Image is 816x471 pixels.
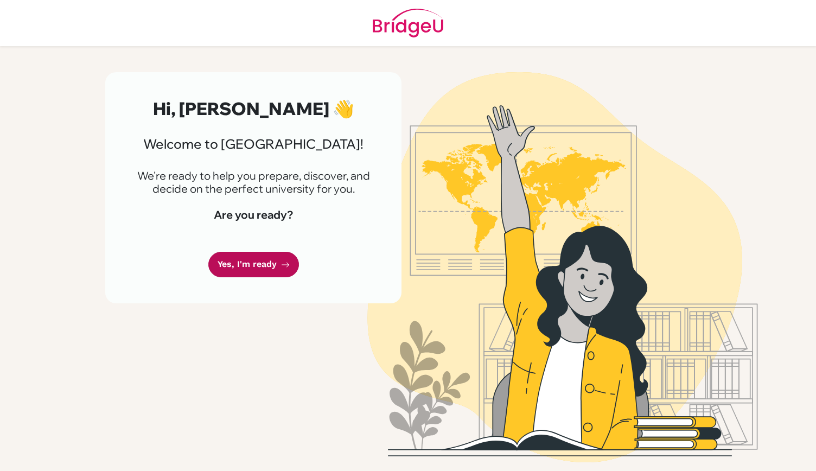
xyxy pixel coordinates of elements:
h3: Welcome to [GEOGRAPHIC_DATA]! [131,136,375,152]
h4: Are you ready? [131,208,375,221]
h2: Hi, [PERSON_NAME] 👋 [131,98,375,119]
a: Yes, I'm ready [208,252,299,277]
p: We're ready to help you prepare, discover, and decide on the perfect university for you. [131,169,375,195]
